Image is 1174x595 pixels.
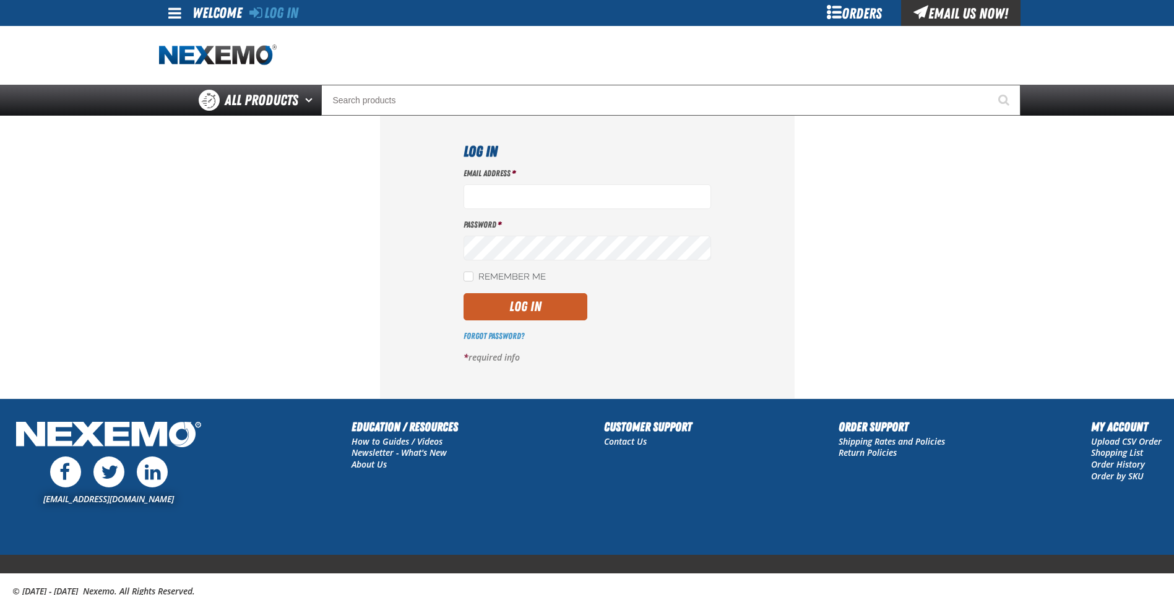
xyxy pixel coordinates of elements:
input: Search [321,85,1021,116]
a: Contact Us [604,435,647,447]
a: Upload CSV Order [1091,435,1162,447]
label: Remember Me [464,272,546,283]
h2: Order Support [839,417,945,436]
input: Remember Me [464,272,473,281]
a: Return Policies [839,447,897,458]
h2: My Account [1091,417,1162,436]
a: Order History [1091,458,1145,470]
h1: Log In [464,140,711,163]
a: How to Guides / Videos [352,435,442,447]
label: Password [464,219,711,231]
img: Nexemo logo [159,45,277,66]
p: required info [464,352,711,364]
a: About Us [352,458,387,470]
a: Shopping List [1091,447,1143,458]
a: Order by SKU [1091,470,1144,482]
a: Forgot Password? [464,331,524,341]
h2: Customer Support [604,417,692,436]
button: Log In [464,293,587,320]
a: Shipping Rates and Policies [839,435,945,447]
button: Start Searching [990,85,1021,116]
a: Log In [249,4,298,22]
a: Home [159,45,277,66]
button: Open All Products pages [301,85,321,116]
label: Email Address [464,168,711,179]
h2: Education / Resources [352,417,458,436]
a: [EMAIL_ADDRESS][DOMAIN_NAME] [43,493,174,505]
span: All Products [225,89,298,111]
a: Newsletter - What's New [352,447,447,458]
img: Nexemo Logo [12,417,205,454]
